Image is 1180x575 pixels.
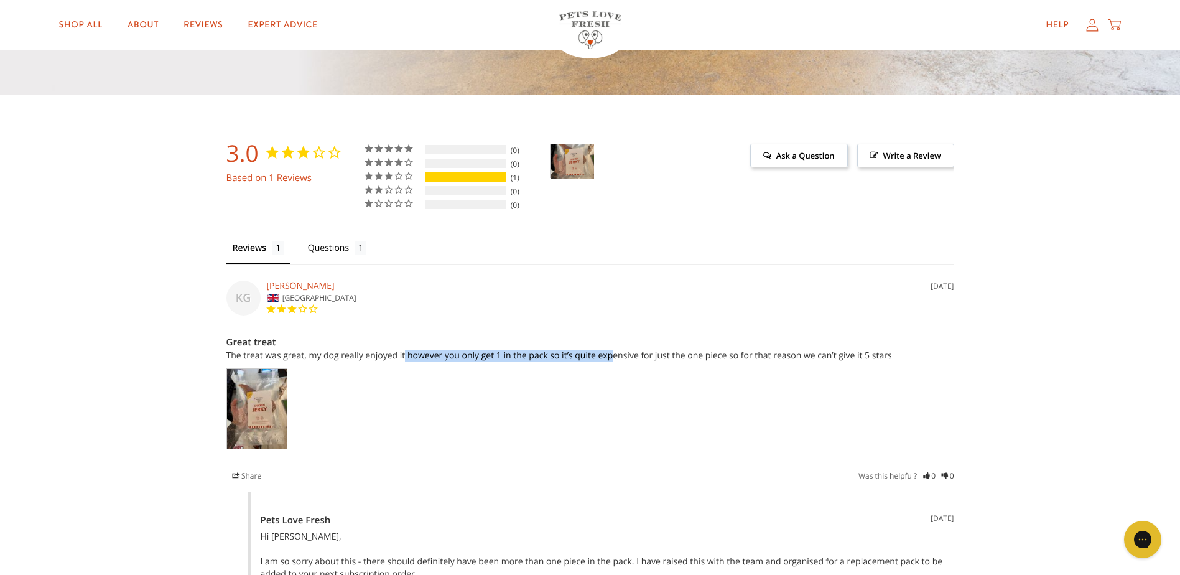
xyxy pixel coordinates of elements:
div: 3 ★ [364,171,423,182]
span: [GEOGRAPHIC_DATA] [282,292,356,303]
span: Share [226,469,268,482]
img: Pets Love Fresh Chicken Jerky Review [226,368,287,449]
a: Help [1036,12,1079,37]
div: [DATE] [931,513,954,524]
img: Pets Love Fresh [559,11,621,49]
img: Chicken Jerky - Customer Photo From Kirsty Gunn [551,144,594,179]
span: Based on 1 Reviews [226,171,312,187]
h3: Pets Love Fresh [261,513,331,528]
li: Reviews [226,237,290,264]
li: Questions [302,237,373,264]
img: United Kingdom [267,294,279,302]
a: Rate review as not helpful [942,470,954,481]
div: 3-Star Ratings [425,172,506,182]
i: 0 [942,470,954,482]
a: Reviews [174,12,233,37]
span: Ask a Question [750,144,848,167]
i: 0 [923,470,936,482]
span: 3-Star Rating Review [266,304,318,315]
div: 100% [425,172,506,182]
iframe: Gorgias live chat messenger [1118,517,1168,563]
div: Was this helpful? [858,470,954,482]
strong: 3.0 [226,137,259,169]
div: [DATE] [931,281,954,292]
div: 1 [508,172,534,183]
h3: Great treat [226,335,954,350]
a: About [118,12,169,37]
a: Expert Advice [238,12,328,37]
span: Write a Review [857,144,954,167]
a: Shop All [49,12,113,37]
strong: [PERSON_NAME] [267,280,335,292]
p: The treat was great, my dog really enjoyed it however you only get 1 in the pack so it’s quite ex... [226,350,954,362]
div: KG [226,281,261,316]
a: Rate review as helpful [923,470,936,481]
